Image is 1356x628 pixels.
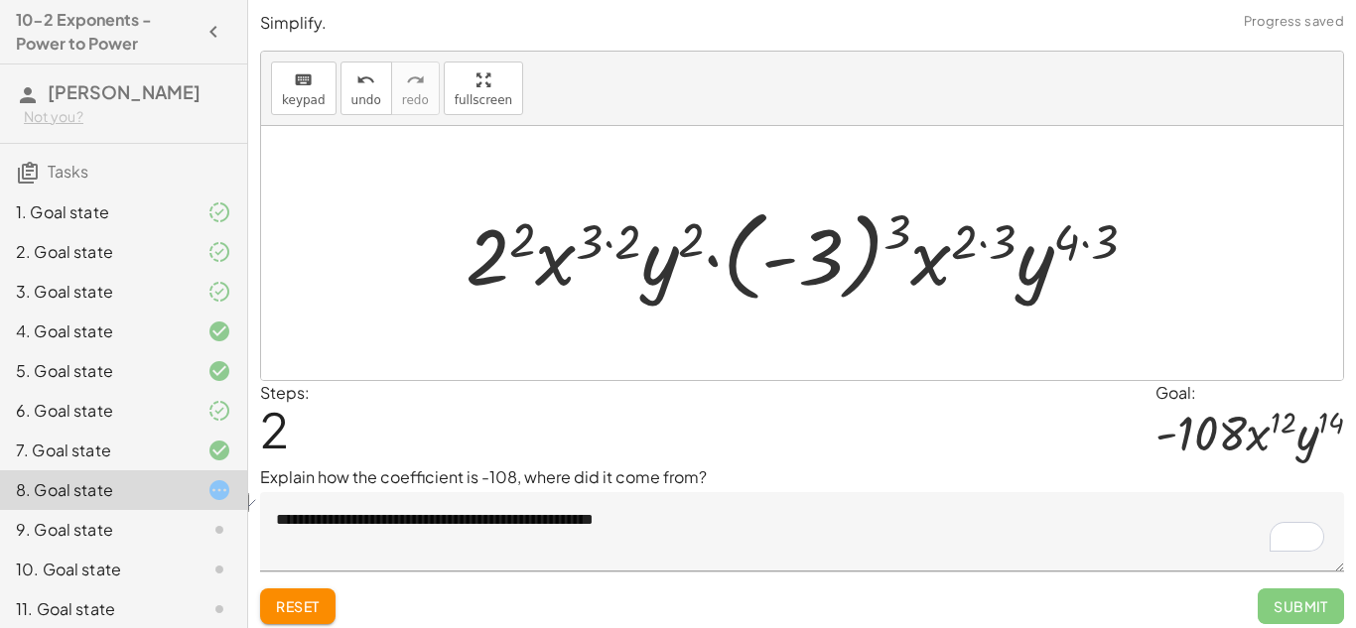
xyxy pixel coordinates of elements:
button: Reset [260,588,336,624]
div: 6. Goal state [16,399,176,423]
i: Task started. [207,478,231,502]
button: fullscreen [444,62,523,115]
span: fullscreen [455,93,512,107]
div: 11. Goal state [16,597,176,621]
i: redo [406,68,425,92]
div: 3. Goal state [16,280,176,304]
div: Not you? [24,107,231,127]
div: 10. Goal state [16,558,176,581]
p: Explain how the coefficient is -108, where did it come from? [260,465,1344,489]
span: keypad [282,93,326,107]
span: [PERSON_NAME] [48,80,201,103]
i: Task finished and correct. [207,359,231,383]
h4: 10-2 Exponents - Power to Power [16,8,196,56]
div: 1. Goal state [16,200,176,224]
i: Task finished and part of it marked as correct. [207,399,231,423]
span: 2 [260,399,289,459]
i: Task not started. [207,558,231,581]
div: 4. Goal state [16,319,176,343]
i: keyboard [294,68,313,92]
div: 7. Goal state [16,439,176,462]
span: redo [402,93,429,107]
div: 5. Goal state [16,359,176,383]
div: Goal: [1155,381,1344,405]
p: Simplify. [260,12,1344,35]
i: Task finished and part of it marked as correct. [207,200,231,224]
button: keyboardkeypad [271,62,337,115]
button: redoredo [391,62,440,115]
div: 8. Goal state [16,478,176,502]
i: undo [356,68,375,92]
div: 2. Goal state [16,240,176,264]
textarea: To enrich screen reader interactions, please activate Accessibility in Grammarly extension settings [260,492,1344,571]
span: Tasks [48,161,88,182]
label: Steps: [260,382,310,403]
span: Progress saved [1244,12,1344,32]
span: Reset [276,597,320,615]
i: Task not started. [207,597,231,621]
button: undoundo [340,62,392,115]
i: Task not started. [207,518,231,542]
div: 9. Goal state [16,518,176,542]
i: Task finished and part of it marked as correct. [207,280,231,304]
span: undo [351,93,381,107]
i: Task finished and correct. [207,319,231,343]
i: Task finished and part of it marked as correct. [207,240,231,264]
i: Task finished and correct. [207,439,231,462]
